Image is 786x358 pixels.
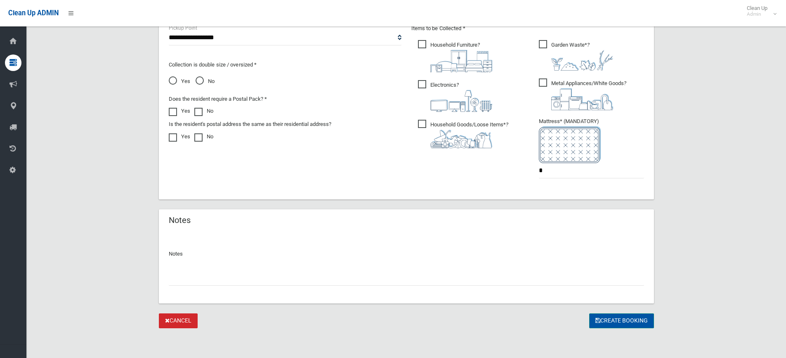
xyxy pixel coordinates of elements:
span: Metal Appliances/White Goods [539,78,626,110]
p: Collection is double size / oversized * [169,60,401,70]
label: No [194,106,213,116]
span: Clean Up [743,5,776,17]
img: b13cc3517677393f34c0a387616ef184.png [430,130,492,148]
span: Electronics [418,80,492,112]
p: Items to be Collected * [411,24,644,33]
i: ? [430,121,508,148]
a: Cancel [159,313,198,329]
i: ? [551,42,613,71]
i: ? [430,82,492,112]
img: 394712a680b73dbc3d2a6a3a7ffe5a07.png [430,90,492,112]
span: Household Furniture [418,40,492,72]
label: Is the resident's postal address the same as their residential address? [169,119,331,129]
span: Household Goods/Loose Items* [418,120,508,148]
span: Clean Up ADMIN [8,9,59,17]
img: aa9efdbe659d29b613fca23ba79d85cb.png [430,50,492,72]
p: Notes [169,249,644,259]
img: e7408bece873d2c1783593a074e5cb2f.png [539,126,601,163]
small: Admin [747,11,767,17]
span: Yes [169,76,190,86]
label: Does the resident require a Postal Pack? * [169,94,267,104]
span: No [196,76,215,86]
span: Mattress* (MANDATORY) [539,118,644,163]
button: Create Booking [589,313,654,329]
header: Notes [159,212,201,228]
i: ? [430,42,492,72]
img: 4fd8a5c772b2c999c83690221e5242e0.png [551,50,613,71]
i: ? [551,80,626,110]
label: Yes [169,106,190,116]
img: 36c1b0289cb1767239cdd3de9e694f19.png [551,88,613,110]
label: Yes [169,132,190,142]
span: Garden Waste* [539,40,613,71]
label: No [194,132,213,142]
